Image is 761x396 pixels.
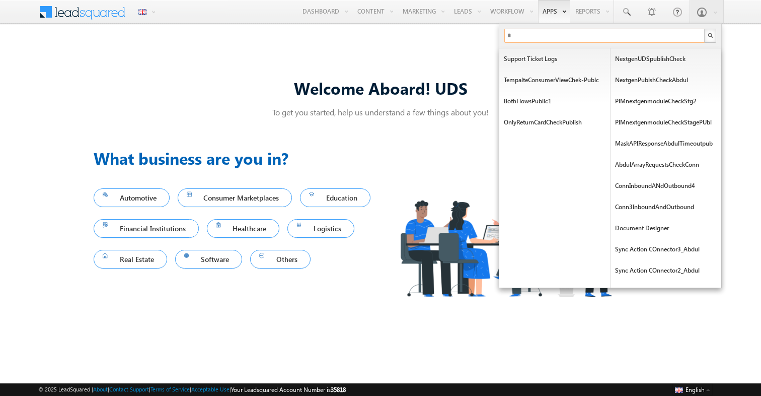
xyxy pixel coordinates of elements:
span: Real Estate [103,252,158,266]
a: AbdulArrayRequestsCheckConn [611,154,721,175]
a: onlyReturnCardCheckPublish [499,112,610,133]
span: 35818 [331,386,346,393]
a: MaskAPIResponseAbdulTimeoutpub [611,133,721,154]
a: About [93,386,108,392]
button: English [672,383,713,395]
span: Others [259,252,301,266]
span: Your Leadsquared Account Number is [231,386,346,393]
a: tempalteConsumerViewChek-publc [499,70,610,91]
span: Automotive [103,191,161,205]
a: Contact Support [109,386,149,392]
span: Software [184,252,234,266]
img: Industry.png [380,146,649,317]
a: OauthTesting_Custom_Abd_Public [611,281,721,302]
h3: What business are you in? [94,146,380,170]
a: PIMnextgenmoduleCheckStg2 [611,91,721,112]
a: PIMnextgenmoduleCheckStagePUbl [611,112,721,133]
span: Healthcare [216,222,271,235]
a: Sync Action COnnector2_Abdul [611,260,721,281]
span: Education [309,191,361,205]
span: English [686,386,705,393]
span: Financial Institutions [103,222,190,235]
div: Welcome Aboard! UDS [94,77,667,99]
a: Conn3InboundAndOutbound [611,196,721,218]
a: NextgenPubishCheckAbdul [611,70,721,91]
span: © 2025 LeadSquared | | | | | [38,385,346,394]
img: Search [708,33,713,38]
span: Consumer Marketplaces [187,191,283,205]
a: Sync Action COnnector3_Abdul [611,239,721,260]
a: Terms of Service [150,386,190,392]
a: Document Designer [611,218,721,239]
a: ConnInboundANdOutbound4 [611,175,721,196]
a: BothFlowsPublic1 [499,91,610,112]
a: Acceptable Use [191,386,230,392]
a: nextgenUDSpublishCheck [611,48,721,70]
span: Logistics [296,222,345,235]
a: Support Ticket Logs [499,48,610,70]
p: To get you started, help us understand a few things about you! [94,107,667,117]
